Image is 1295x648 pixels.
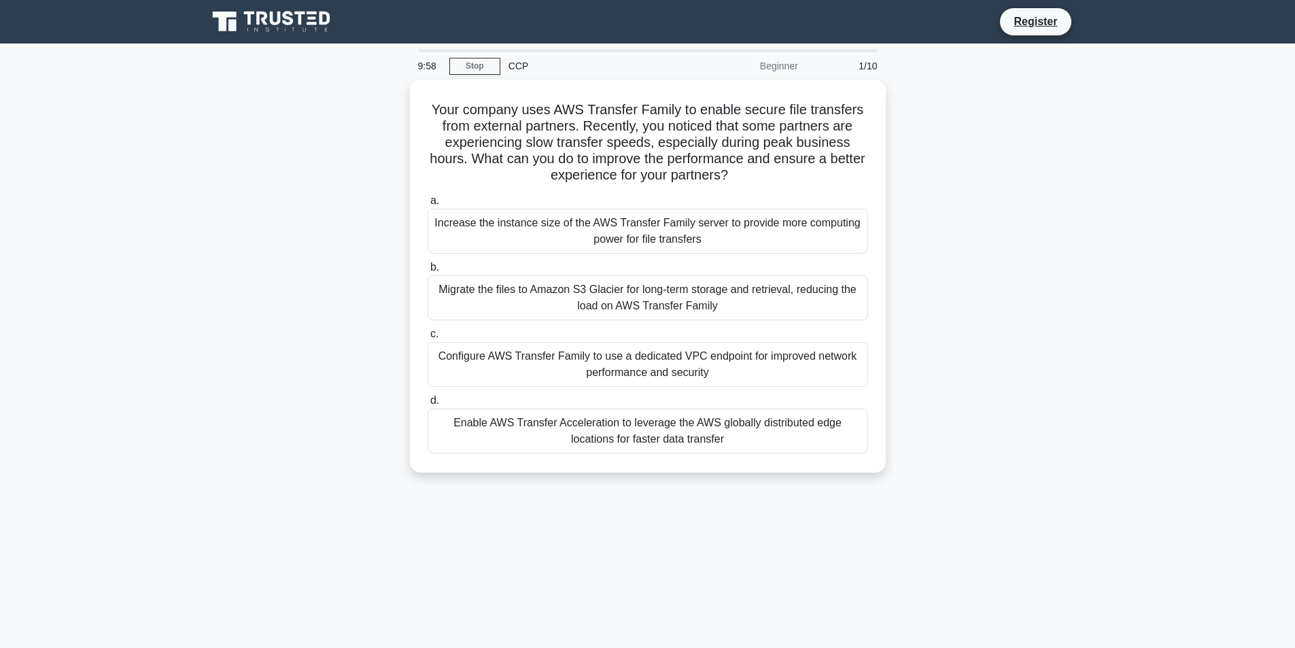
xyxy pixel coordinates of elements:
div: Beginner [687,52,806,80]
span: d. [430,394,439,406]
span: c. [430,328,438,339]
div: Migrate the files to Amazon S3 Glacier for long-term storage and retrieval, reducing the load on ... [428,275,868,320]
div: 1/10 [806,52,886,80]
div: Enable AWS Transfer Acceleration to leverage the AWS globally distributed edge locations for fast... [428,409,868,454]
div: CCP [500,52,687,80]
span: a. [430,194,439,206]
div: Configure AWS Transfer Family to use a dedicated VPC endpoint for improved network performance an... [428,342,868,387]
div: Increase the instance size of the AWS Transfer Family server to provide more computing power for ... [428,209,868,254]
a: Register [1005,13,1065,30]
span: b. [430,261,439,273]
h5: Your company uses AWS Transfer Family to enable secure file transfers from external partners. Rec... [426,101,869,184]
a: Stop [449,58,500,75]
div: 9:58 [410,52,449,80]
